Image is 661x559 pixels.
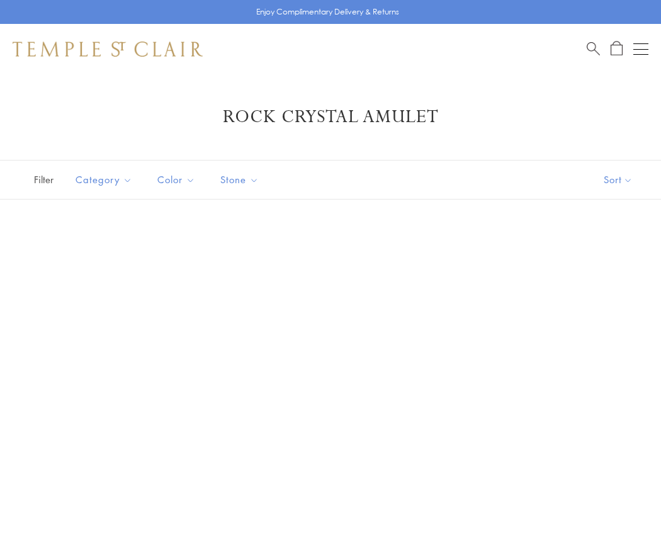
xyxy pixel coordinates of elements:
[13,42,203,57] img: Temple St. Clair
[211,166,268,194] button: Stone
[575,161,661,199] button: Show sort by
[611,41,623,57] a: Open Shopping Bag
[256,6,399,18] p: Enjoy Complimentary Delivery & Returns
[633,42,648,57] button: Open navigation
[31,106,630,128] h1: Rock Crystal Amulet
[148,166,205,194] button: Color
[69,172,142,188] span: Category
[66,166,142,194] button: Category
[214,172,268,188] span: Stone
[587,41,600,57] a: Search
[151,172,205,188] span: Color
